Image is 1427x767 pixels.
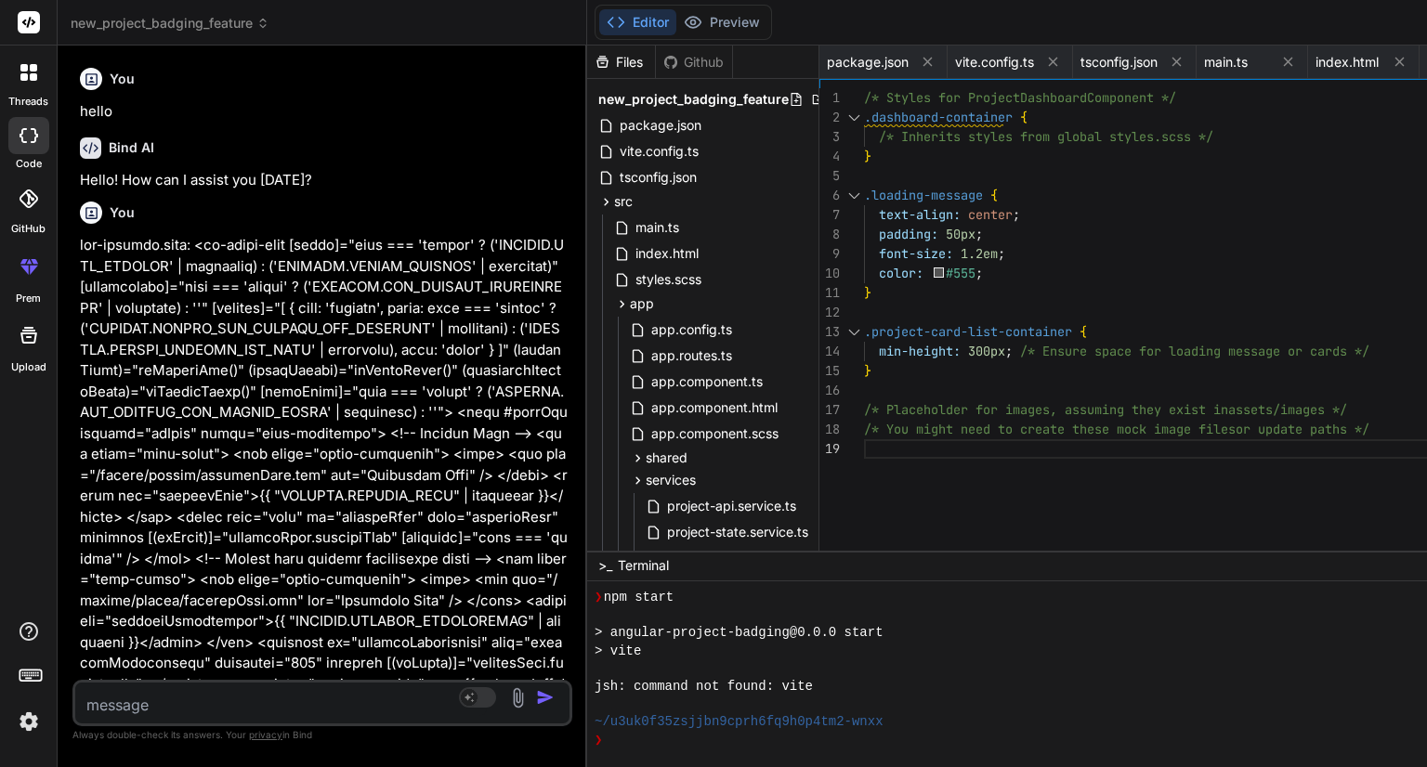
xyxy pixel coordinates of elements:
span: shared [646,448,687,467]
span: app.component.html [649,396,779,419]
span: 50px [946,226,975,242]
span: /* Inherits styles from global styles.scss */ [879,128,1213,145]
p: Always double-check its answers. Your in Bind [72,726,572,744]
div: 17 [819,400,840,420]
span: /* Placeholder for images, assuming they exist in [864,401,1228,418]
h6: You [110,203,135,222]
span: #555 [946,265,975,281]
h6: You [110,70,135,88]
div: 8 [819,225,840,244]
span: } [864,362,871,379]
span: ❯ [595,589,604,606]
span: .dashboard-container [864,109,1013,125]
span: tsconfig.json [1080,53,1158,71]
div: 2 [819,108,840,127]
span: index.html [634,242,700,265]
span: assets/images */ [1228,401,1347,418]
div: 3 [819,127,840,147]
span: font-size: [879,245,953,262]
h6: Bind AI [109,138,154,157]
span: new_project_badging_feature [598,90,789,109]
button: Editor [599,9,676,35]
div: 15 [819,361,840,381]
div: 7 [819,205,840,225]
span: Terminal [618,556,669,575]
span: progress-popup.service.ts [665,547,831,569]
div: 5 [819,166,840,186]
span: >_ [598,556,612,575]
span: /* Ensure space for loading message or cards */ [1020,343,1369,359]
span: main.ts [1204,53,1248,71]
div: Click to collapse the range. [842,186,866,205]
span: ; [975,226,983,242]
label: code [16,156,42,172]
span: index.html [1316,53,1379,71]
div: 9 [819,244,840,264]
span: ; [1013,206,1020,223]
span: /* You might need to create these mock image files [864,421,1236,437]
div: 1 [819,88,840,108]
span: .project-card-list-container [864,323,1072,340]
div: 6 [819,186,840,205]
span: app.component.scss [649,422,780,445]
span: app.routes.ts [649,344,734,367]
span: /* Styles for ProjectDashboardComponent */ [864,89,1176,106]
span: jsh: command not found: vite [595,678,813,695]
span: { [1020,109,1028,125]
p: hello [80,101,569,123]
span: ; [975,265,983,281]
span: package.json [827,53,909,71]
span: ; [1005,343,1013,359]
span: ❯ [595,732,604,749]
div: 14 [819,342,840,361]
span: privacy [249,729,282,740]
span: 1.2em [961,245,998,262]
img: settings [13,706,45,737]
div: 4 [819,147,840,166]
span: text-align: [879,206,961,223]
button: Preview [676,9,767,35]
span: npm start [604,589,674,606]
div: 16 [819,381,840,400]
div: 13 [819,322,840,342]
span: padding: [879,226,938,242]
span: vite.config.ts [955,53,1034,71]
label: prem [16,291,41,306]
span: styles.scss [634,268,703,291]
span: project-api.service.ts [665,495,798,517]
span: project-state.service.ts [665,521,810,543]
span: center [968,206,1013,223]
div: 10 [819,264,840,283]
p: Hello! How can I assist you [DATE]? [80,170,569,191]
span: { [990,187,998,203]
span: color: [879,265,923,281]
span: } [864,148,871,164]
div: Click to collapse the range. [842,108,866,127]
span: new_project_badging_feature [71,14,269,32]
span: or update paths */ [1236,421,1369,437]
div: Github [656,53,732,71]
span: ; [998,245,1005,262]
div: 18 [819,420,840,439]
span: app.component.ts [649,370,765,393]
span: src [614,192,633,211]
span: main.ts [634,216,681,239]
label: Upload [11,359,46,375]
span: { [1080,323,1087,340]
span: .loading-message [864,187,983,203]
span: > angular-project-badging@0.0.0 start [595,624,884,642]
span: app [630,294,654,313]
span: vite.config.ts [618,140,700,162]
span: min-height: [879,343,961,359]
span: app.config.ts [649,318,734,341]
span: package.json [618,114,703,136]
div: Files [587,53,655,71]
img: attachment [507,687,529,708]
div: 12 [819,303,840,322]
div: 11 [819,283,840,303]
label: threads [8,94,48,110]
span: > vite [595,643,641,660]
span: tsconfig.json [618,166,699,188]
label: GitHub [11,221,46,237]
span: } [864,284,871,301]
